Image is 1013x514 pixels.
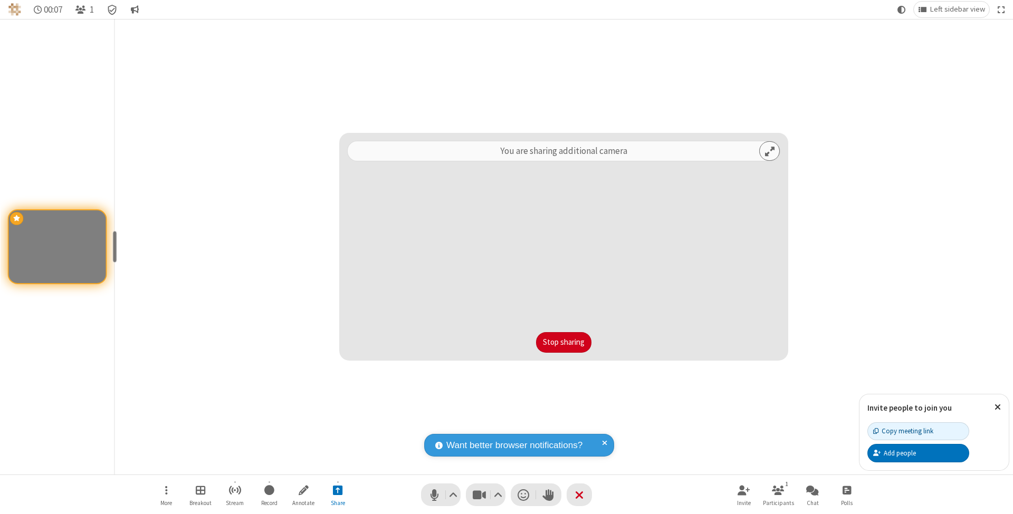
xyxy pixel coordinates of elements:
[728,480,760,510] button: Invite participants (⌘+Shift+I)
[288,480,319,510] button: Start annotating shared screen
[536,332,591,353] button: Stop sharing
[841,500,853,506] span: Polls
[90,5,94,15] span: 1
[491,483,505,506] button: Video setting
[831,480,863,510] button: Open poll
[867,444,969,462] button: Add people
[763,500,794,506] span: Participants
[737,500,751,506] span: Invite
[113,231,117,263] div: resize
[893,2,910,17] button: Using system theme
[261,500,278,506] span: Record
[782,479,791,489] div: 1
[102,2,122,17] div: Meeting details Encryption enabled
[466,483,505,506] button: Stop video (⌘+Shift+V)
[446,439,582,452] span: Want better browser notifications?
[762,480,794,510] button: Open participant list
[331,500,345,506] span: Share
[759,141,780,161] button: Expand preview
[253,480,285,510] button: Start recording
[219,480,251,510] button: Start streaming
[71,2,98,17] button: Open participant list
[567,483,592,506] button: End or leave meeting
[914,2,989,17] button: Change layout
[292,500,314,506] span: Annotate
[807,500,819,506] span: Chat
[44,5,62,15] span: 00:07
[160,500,172,506] span: More
[987,394,1009,420] button: Close popover
[185,480,216,510] button: Manage Breakout Rooms
[189,500,212,506] span: Breakout
[30,2,67,17] div: Timer
[126,2,143,17] button: Conversation
[873,426,933,436] div: Copy meeting link
[500,144,627,158] p: You are sharing additional camera
[930,5,985,14] span: Left sidebar view
[536,483,561,506] button: Raise hand
[322,480,353,510] button: Stop sharing additional camera
[8,3,21,16] img: QA Selenium DO NOT DELETE OR CHANGE
[226,500,244,506] span: Stream
[511,483,536,506] button: Send a reaction
[867,403,952,413] label: Invite people to join you
[446,483,461,506] button: Audio settings
[867,422,969,440] button: Copy meeting link
[150,480,182,510] button: Open menu
[421,483,461,506] button: Mute (⌘+Shift+A)
[797,480,828,510] button: Open chat
[993,2,1009,17] button: Fullscreen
